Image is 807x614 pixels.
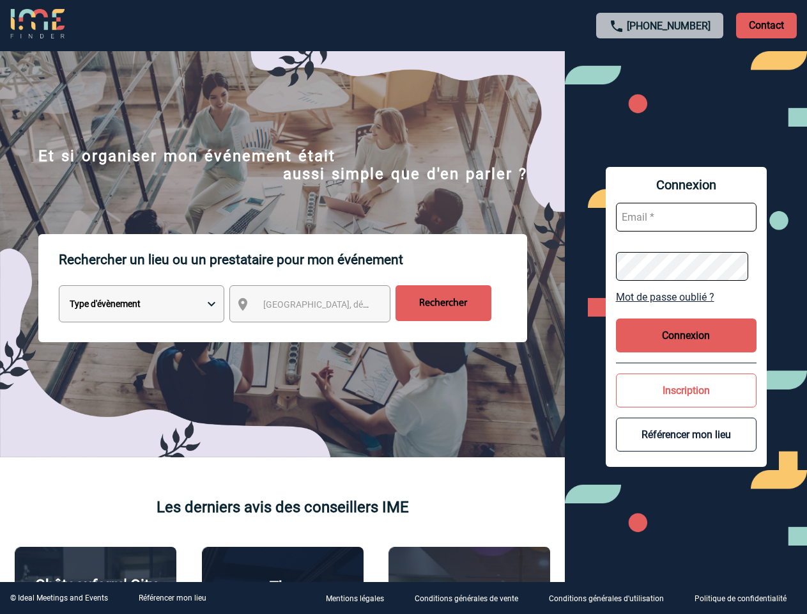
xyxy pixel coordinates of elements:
input: Rechercher [396,285,491,321]
span: [GEOGRAPHIC_DATA], département, région... [263,299,441,310]
button: Inscription [616,374,757,407]
p: Politique de confidentialité [695,595,787,604]
p: Contact [736,13,797,38]
a: [PHONE_NUMBER] [627,20,711,32]
p: Conditions générales d'utilisation [549,595,664,604]
a: Référencer mon lieu [139,594,206,602]
a: Conditions générales d'utilisation [539,592,684,604]
p: Rechercher un lieu ou un prestataire pour mon événement [59,234,527,285]
p: Châteauform' City [GEOGRAPHIC_DATA] [22,576,169,612]
a: Mentions légales [316,592,404,604]
button: Connexion [616,319,757,352]
p: Mentions légales [326,595,384,604]
input: Email * [616,203,757,232]
p: Agence 2ISD [426,579,513,597]
button: Référencer mon lieu [616,418,757,452]
p: The [GEOGRAPHIC_DATA] [209,578,357,614]
a: Politique de confidentialité [684,592,807,604]
span: Connexion [616,177,757,193]
p: Conditions générales de vente [415,595,518,604]
img: call-24-px.png [609,19,624,34]
div: © Ideal Meetings and Events [10,594,108,602]
a: Mot de passe oublié ? [616,291,757,303]
a: Conditions générales de vente [404,592,539,604]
